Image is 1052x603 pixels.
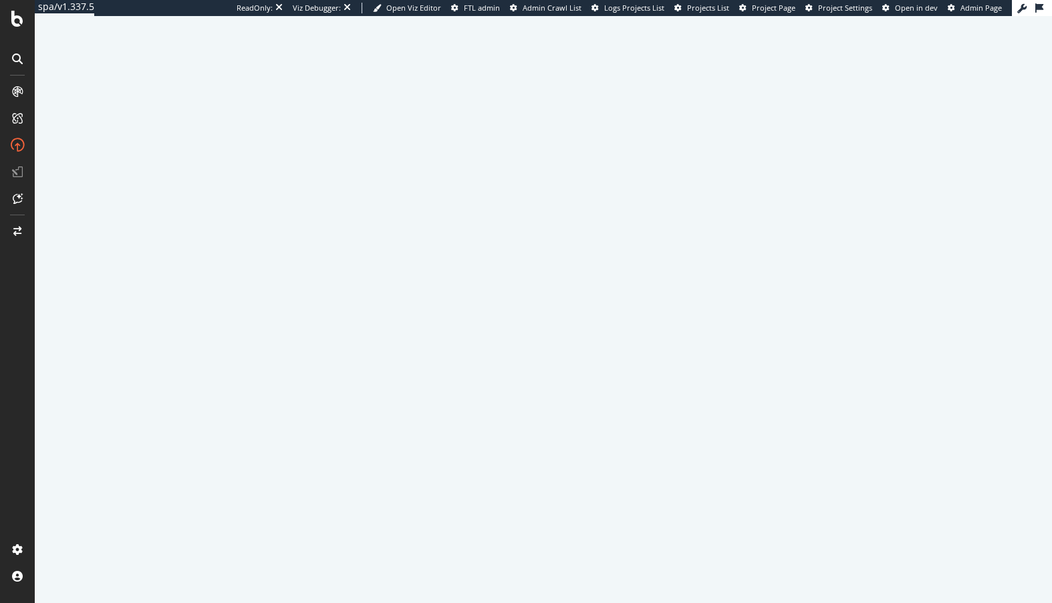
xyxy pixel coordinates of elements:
a: Logs Projects List [591,3,664,13]
a: Open Viz Editor [373,3,441,13]
a: Open in dev [882,3,938,13]
div: ReadOnly: [237,3,273,13]
span: FTL admin [464,3,500,13]
a: Projects List [674,3,729,13]
span: Project Settings [818,3,872,13]
span: Admin Crawl List [523,3,581,13]
a: FTL admin [451,3,500,13]
div: Viz Debugger: [293,3,341,13]
a: Admin Page [948,3,1002,13]
span: Project Page [752,3,795,13]
span: Admin Page [960,3,1002,13]
span: Open Viz Editor [386,3,441,13]
div: animation [495,275,591,323]
span: Logs Projects List [604,3,664,13]
a: Project Settings [805,3,872,13]
span: Projects List [687,3,729,13]
a: Admin Crawl List [510,3,581,13]
a: Project Page [739,3,795,13]
span: Open in dev [895,3,938,13]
